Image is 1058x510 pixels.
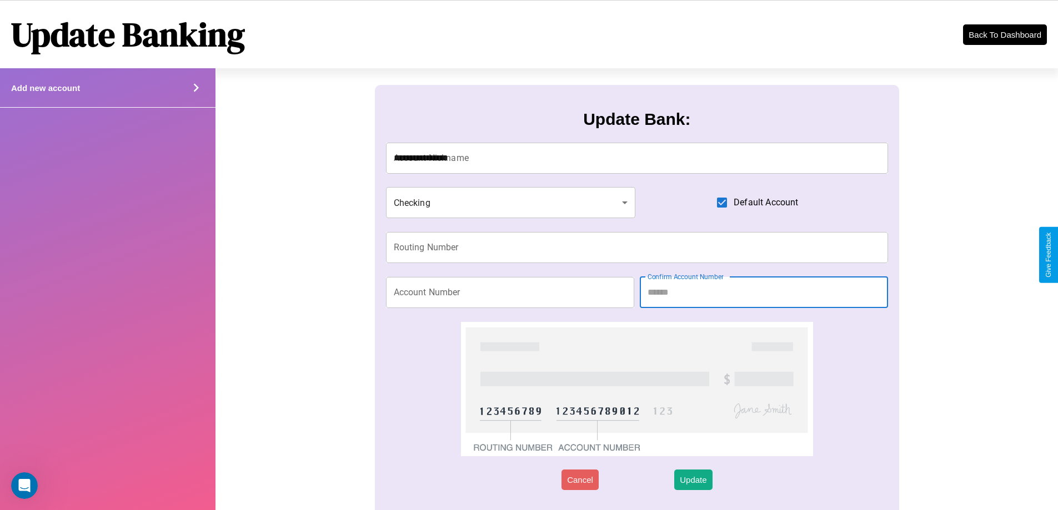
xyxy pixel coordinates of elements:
[734,196,798,209] span: Default Account
[963,24,1047,45] button: Back To Dashboard
[1045,233,1052,277] div: Give Feedback
[561,469,599,490] button: Cancel
[11,12,245,57] h1: Update Banking
[11,83,80,93] h4: Add new account
[583,110,690,129] h3: Update Bank:
[461,322,813,456] img: check
[11,472,38,499] iframe: Intercom live chat
[648,272,724,281] label: Confirm Account Number
[674,469,712,490] button: Update
[386,187,636,218] div: Checking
